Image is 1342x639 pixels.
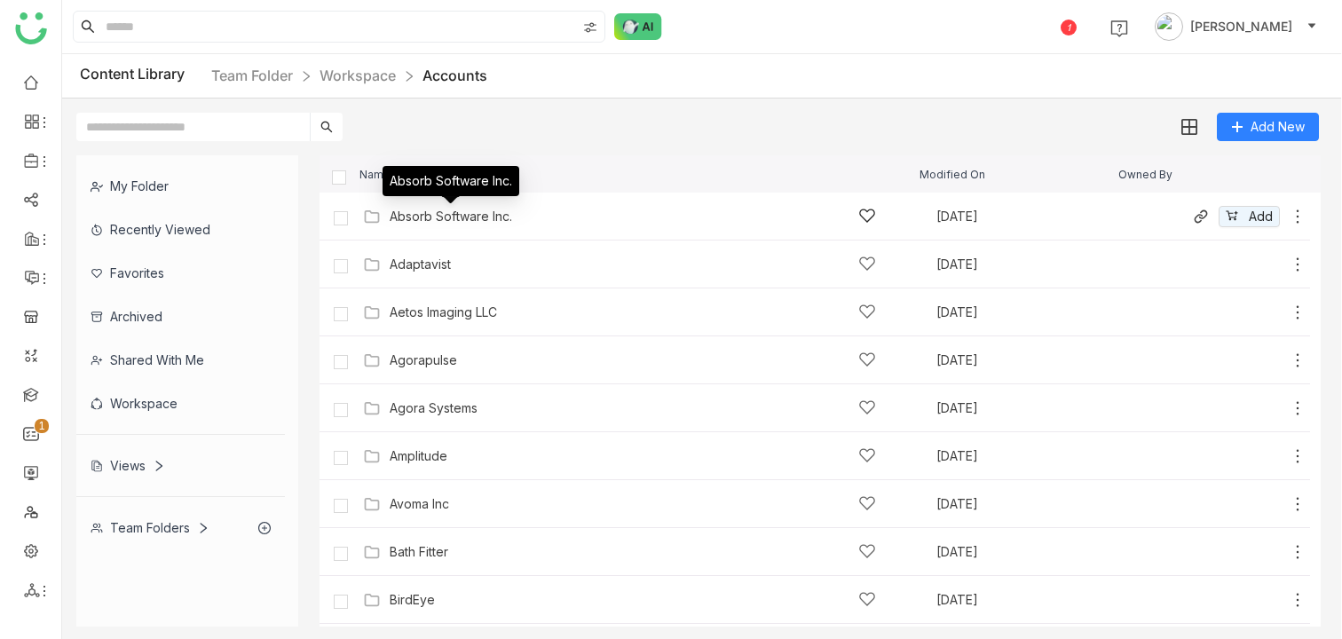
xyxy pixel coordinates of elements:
div: Archived [76,295,285,338]
div: [DATE] [936,450,1117,462]
img: Folder [363,591,381,609]
div: Content Library [80,65,487,87]
img: grid.svg [1181,119,1197,135]
div: [DATE] [936,402,1117,414]
img: ask-buddy-normal.svg [614,13,662,40]
img: Folder [363,256,381,273]
nz-badge-sup: 1 [35,419,49,433]
div: Views [91,458,165,473]
span: Modified On [920,169,985,180]
a: Bath Fitter [390,545,448,559]
img: avatar [1155,12,1183,41]
div: Absorb Software Inc. [383,166,519,196]
span: Owned By [1118,169,1172,180]
a: Team Folder [211,67,293,84]
div: 1 [1061,20,1077,35]
button: Add [1219,206,1280,227]
img: logo [15,12,47,44]
a: Accounts [422,67,487,84]
img: Folder [363,399,381,417]
button: [PERSON_NAME] [1151,12,1321,41]
a: Amplitude [390,449,447,463]
img: Folder [363,208,381,225]
div: Team Folders [91,520,209,535]
div: [DATE] [936,258,1117,271]
a: BirdEye [390,593,435,607]
a: Aetos Imaging LLC [390,305,497,319]
a: Adaptavist [390,257,451,272]
div: Workspace [76,382,285,425]
div: Favorites [76,251,285,295]
img: search-type.svg [583,20,597,35]
span: Add [1249,207,1273,226]
div: Shared with me [76,338,285,382]
a: Workspace [320,67,396,84]
a: Absorb Software Inc. [390,209,512,224]
a: Agora Systems [390,401,478,415]
div: [DATE] [936,354,1117,367]
div: My Folder [76,164,285,208]
div: [DATE] [936,498,1117,510]
button: Add New [1217,113,1319,141]
img: Folder [363,447,381,465]
p: 1 [38,417,45,435]
span: Name [359,169,408,180]
a: Agorapulse [390,353,457,367]
span: [PERSON_NAME] [1190,17,1292,36]
img: Folder [363,304,381,321]
img: Folder [363,495,381,513]
div: Recently Viewed [76,208,285,251]
div: [DATE] [936,594,1117,606]
div: [DATE] [936,306,1117,319]
a: Avoma Inc [390,497,449,511]
img: Folder [363,351,381,369]
img: Folder [363,543,381,561]
div: [DATE] [936,546,1117,558]
div: [DATE] [936,210,1117,223]
img: help.svg [1110,20,1128,37]
span: Add New [1251,117,1305,137]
